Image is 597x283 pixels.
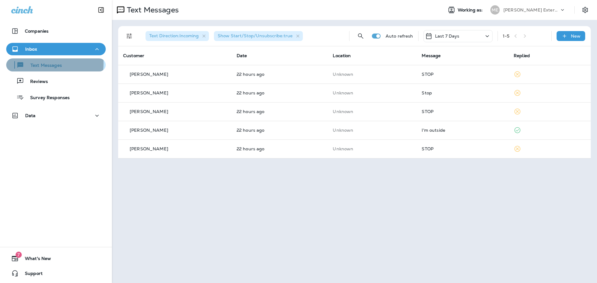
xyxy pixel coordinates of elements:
[514,53,530,58] span: Replied
[124,5,179,15] p: Text Messages
[422,72,504,77] div: STOP
[123,53,144,58] span: Customer
[422,53,441,58] span: Message
[333,146,412,151] p: This customer does not have a last location and the phone number they messaged is not assigned to...
[19,271,43,278] span: Support
[130,90,168,95] p: [PERSON_NAME]
[571,34,581,39] p: New
[123,30,136,42] button: Filters
[6,267,106,280] button: Support
[146,31,209,41] div: Text Direction:Incoming
[386,34,413,39] p: Auto refresh
[6,91,106,104] button: Survey Responses
[92,4,110,16] button: Collapse Sidebar
[503,34,509,39] div: 1 - 5
[422,128,504,133] div: I'm outside
[130,146,168,151] p: [PERSON_NAME]
[458,7,484,13] span: Working as:
[333,53,351,58] span: Location
[6,252,106,265] button: 7What's New
[25,29,49,34] p: Companies
[422,109,504,114] div: STOP
[490,5,500,15] div: ME
[25,113,36,118] p: Data
[237,128,323,133] p: Oct 9, 2025 10:03 AM
[333,72,412,77] p: This customer does not have a last location and the phone number they messaged is not assigned to...
[333,90,412,95] p: This customer does not have a last location and the phone number they messaged is not assigned to...
[6,25,106,37] button: Companies
[237,90,323,95] p: Oct 9, 2025 10:11 AM
[19,256,51,263] span: What's New
[6,75,106,88] button: Reviews
[6,58,106,71] button: Text Messages
[130,72,168,77] p: [PERSON_NAME]
[333,128,412,133] p: This customer does not have a last location and the phone number they messaged is not assigned to...
[214,31,303,41] div: Show Start/Stop/Unsubscribe:true
[580,4,591,16] button: Settings
[218,33,293,39] span: Show Start/Stop/Unsubscribe : true
[354,30,367,42] button: Search Messages
[237,53,247,58] span: Date
[130,128,168,133] p: [PERSON_NAME]
[6,43,106,55] button: Inbox
[237,72,323,77] p: Oct 9, 2025 10:22 AM
[237,146,323,151] p: Oct 9, 2025 10:02 AM
[6,109,106,122] button: Data
[24,63,62,69] p: Text Messages
[422,90,504,95] div: Stop
[435,34,460,39] p: Last 7 Days
[16,252,22,258] span: 7
[237,109,323,114] p: Oct 9, 2025 10:05 AM
[24,95,70,101] p: Survey Responses
[25,47,37,52] p: Inbox
[422,146,504,151] div: STOP
[24,79,48,85] p: Reviews
[130,109,168,114] p: [PERSON_NAME]
[503,7,559,12] p: [PERSON_NAME] Exterminating
[149,33,199,39] span: Text Direction : Incoming
[333,109,412,114] p: This customer does not have a last location and the phone number they messaged is not assigned to...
